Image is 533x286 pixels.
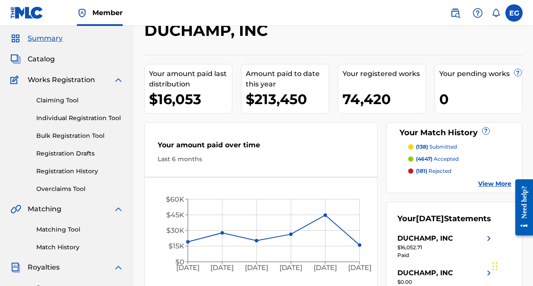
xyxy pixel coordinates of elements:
[490,245,533,286] iframe: Chat Widget
[113,204,124,214] img: expand
[10,54,55,64] a: CatalogCatalog
[92,8,123,18] span: Member
[10,204,21,214] img: Matching
[36,167,124,176] a: Registration History
[514,69,521,76] span: ?
[36,243,124,252] a: Match History
[492,253,498,279] div: Drag
[416,155,459,163] p: accepted
[144,21,272,40] h2: DUCHAMP, INC
[36,131,124,140] a: Bulk Registration Tool
[279,264,303,272] tspan: [DATE]
[416,156,432,162] span: (4647)
[28,33,63,44] span: Summary
[175,258,184,266] tspan: $0
[211,264,234,272] tspan: [DATE]
[416,167,451,175] p: rejected
[416,143,457,151] p: submitted
[166,211,184,219] tspan: $45K
[246,89,329,109] div: $213,450
[10,33,63,44] a: SummarySummary
[10,54,21,64] img: Catalog
[408,143,511,151] a: (138) submitted
[492,9,500,17] div: Notifications
[28,75,95,85] span: Works Registration
[113,262,124,273] img: expand
[397,244,494,251] div: $16,052.71
[509,172,533,243] iframe: Resource Center
[36,225,124,234] a: Matching Tool
[149,69,232,89] div: Your amount paid last distribution
[439,69,522,79] div: Your pending works
[166,226,184,235] tspan: $30K
[397,233,494,259] a: DUCHAMP, INCright chevron icon$16,052.71Paid
[36,149,124,158] a: Registration Drafts
[36,96,124,105] a: Claiming Tool
[348,264,371,272] tspan: [DATE]
[314,264,337,272] tspan: [DATE]
[245,264,268,272] tspan: [DATE]
[28,262,60,273] span: Royalties
[408,155,511,163] a: (4647) accepted
[469,4,486,22] div: Help
[505,4,523,22] div: User Menu
[484,233,494,244] img: right chevron icon
[149,89,232,109] div: $16,053
[482,127,489,134] span: ?
[10,33,21,44] img: Summary
[166,195,184,203] tspan: $60K
[450,8,460,18] img: search
[36,184,124,194] a: Overclaims Tool
[28,54,55,64] span: Catalog
[397,268,453,278] div: DUCHAMP, INC
[484,268,494,278] img: right chevron icon
[416,168,427,174] span: (181)
[343,89,425,109] div: 74,420
[397,278,494,286] div: $0.00
[158,140,364,155] div: Your amount paid over time
[10,262,21,273] img: Royalties
[397,251,494,259] div: Paid
[77,8,87,18] img: Top Rightsholder
[168,242,184,251] tspan: $15K
[473,8,483,18] img: help
[478,179,511,188] a: View More
[439,89,522,109] div: 0
[408,167,511,175] a: (181) rejected
[10,75,22,85] img: Works Registration
[343,69,425,79] div: Your registered works
[158,155,364,164] div: Last 6 months
[113,75,124,85] img: expand
[246,69,329,89] div: Amount paid to date this year
[416,214,444,223] span: [DATE]
[397,127,511,139] div: Your Match History
[397,213,491,225] div: Your Statements
[36,114,124,123] a: Individual Registration Tool
[28,204,61,214] span: Matching
[397,233,453,244] div: DUCHAMP, INC
[176,264,200,272] tspan: [DATE]
[416,143,428,150] span: (138)
[447,4,464,22] a: Public Search
[10,6,44,19] img: MLC Logo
